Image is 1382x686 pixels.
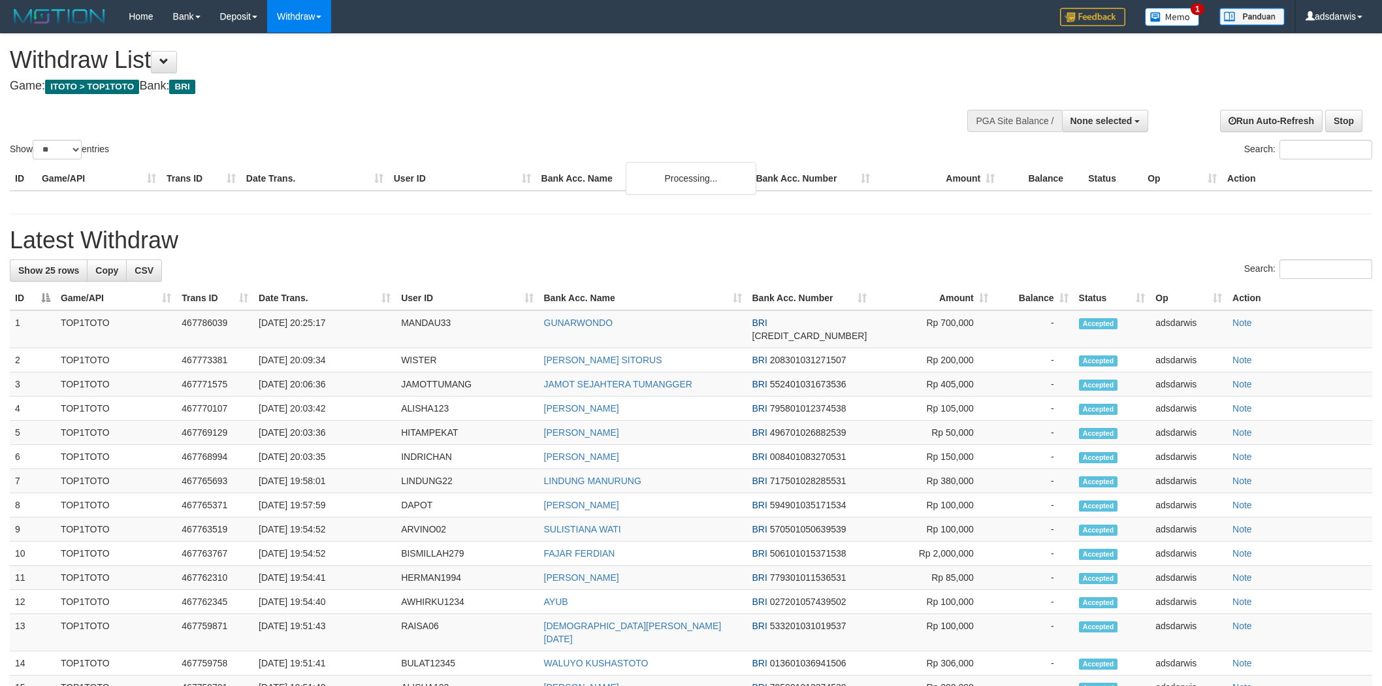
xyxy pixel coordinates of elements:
span: Copy 779301011536531 to clipboard [770,572,846,583]
a: Show 25 rows [10,259,88,282]
td: TOP1TOTO [56,445,176,469]
td: RAISA06 [396,614,538,651]
td: Rp 2,000,000 [872,542,993,566]
th: Date Trans.: activate to sort column ascending [253,286,396,310]
td: [DATE] 19:58:01 [253,469,396,493]
td: - [993,517,1074,542]
td: TOP1TOTO [56,614,176,651]
td: HITAMPEKAT [396,421,538,445]
span: Copy 208301031271507 to clipboard [770,355,846,365]
label: Search: [1244,259,1372,279]
th: Bank Acc. Number: activate to sort column ascending [747,286,873,310]
td: [DATE] 19:51:41 [253,651,396,676]
span: Copy 008401083270531 to clipboard [770,451,846,462]
td: TOP1TOTO [56,590,176,614]
span: Copy 496701026882539 to clipboard [770,427,846,438]
td: adsdarwis [1150,566,1227,590]
span: Accepted [1079,452,1118,463]
td: 467759871 [176,614,253,651]
td: Rp 85,000 [872,566,993,590]
td: adsdarwis [1150,372,1227,397]
td: Rp 105,000 [872,397,993,421]
span: Copy 013601036941506 to clipboard [770,658,846,668]
td: [DATE] 20:09:34 [253,348,396,372]
span: Accepted [1079,597,1118,608]
th: User ID: activate to sort column ascending [396,286,538,310]
td: Rp 200,000 [872,348,993,372]
h1: Latest Withdraw [10,227,1372,253]
a: FAJAR FERDIAN [544,548,615,559]
th: Bank Acc. Number [750,167,875,191]
span: Accepted [1079,549,1118,560]
td: 467763519 [176,517,253,542]
td: 8 [10,493,56,517]
td: - [993,348,1074,372]
td: adsdarwis [1150,397,1227,421]
span: Accepted [1079,500,1118,512]
th: ID [10,167,37,191]
td: [DATE] 19:51:43 [253,614,396,651]
td: Rp 405,000 [872,372,993,397]
td: TOP1TOTO [56,310,176,348]
span: BRI [752,524,767,534]
span: BRI [169,80,195,94]
td: WISTER [396,348,538,372]
span: BRI [752,355,767,365]
td: ARVINO02 [396,517,538,542]
td: Rp 100,000 [872,493,993,517]
td: AWHIRKU1234 [396,590,538,614]
td: 467759758 [176,651,253,676]
div: PGA Site Balance / [967,110,1061,132]
a: Note [1232,476,1252,486]
th: Game/API: activate to sort column ascending [56,286,176,310]
a: AYUB [544,596,568,607]
span: Copy [95,265,118,276]
span: BRI [752,403,767,414]
span: Copy 027201057439502 to clipboard [770,596,846,607]
a: Stop [1325,110,1362,132]
input: Search: [1279,140,1372,159]
th: Bank Acc. Name [536,167,751,191]
a: Note [1232,621,1252,631]
td: JAMOTTUMANG [396,372,538,397]
td: TOP1TOTO [56,469,176,493]
a: GUNARWONDO [544,318,613,328]
span: Copy 594901035171534 to clipboard [770,500,846,510]
td: 10 [10,542,56,566]
th: Action [1222,167,1372,191]
td: TOP1TOTO [56,517,176,542]
td: - [993,566,1074,590]
td: adsdarwis [1150,651,1227,676]
span: Copy 717501028285531 to clipboard [770,476,846,486]
td: TOP1TOTO [56,651,176,676]
a: Copy [87,259,127,282]
div: Processing... [626,162,756,195]
td: - [993,445,1074,469]
td: - [993,421,1074,445]
th: ID: activate to sort column descending [10,286,56,310]
td: 7 [10,469,56,493]
td: ALISHA123 [396,397,538,421]
span: 1 [1191,3,1204,15]
a: JAMOT SEJAHTERA TUMANGGER [544,379,692,389]
td: [DATE] 20:03:35 [253,445,396,469]
td: 1 [10,310,56,348]
td: adsdarwis [1150,493,1227,517]
span: BRI [752,451,767,462]
span: BRI [752,548,767,559]
td: 13 [10,614,56,651]
td: BISMILLAH279 [396,542,538,566]
td: 467773381 [176,348,253,372]
span: Copy 570501050639539 to clipboard [770,524,846,534]
a: [PERSON_NAME] [544,403,619,414]
td: adsdarwis [1150,469,1227,493]
a: [DEMOGRAPHIC_DATA][PERSON_NAME][DATE] [544,621,722,644]
th: User ID [389,167,536,191]
th: Bank Acc. Name: activate to sort column ascending [539,286,747,310]
td: 14 [10,651,56,676]
td: MANDAU33 [396,310,538,348]
span: Copy 579901004024501 to clipboard [752,331,867,341]
a: Run Auto-Refresh [1220,110,1323,132]
td: 467765693 [176,469,253,493]
th: Status [1083,167,1142,191]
